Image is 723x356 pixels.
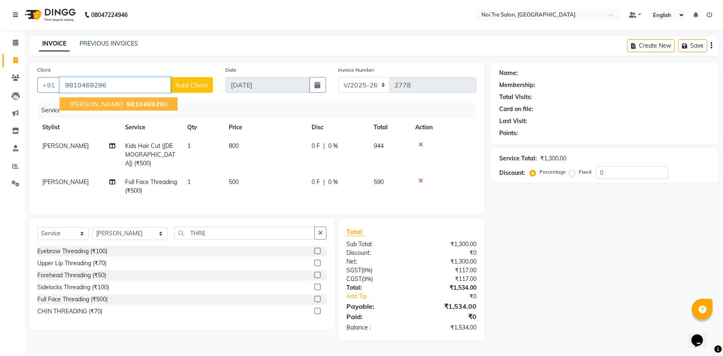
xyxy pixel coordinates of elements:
div: ₹1,300.00 [540,154,566,163]
div: Balance : [340,323,411,332]
button: Add Client [170,77,213,93]
span: 0 F [312,178,320,186]
span: | [323,178,325,186]
label: Date [225,66,237,74]
button: Create New [627,39,675,52]
label: Fixed [579,168,591,176]
span: | [323,142,325,150]
div: ₹0 [411,249,483,257]
div: Payable: [340,301,411,311]
div: ₹1,300.00 [411,257,483,266]
label: Client [37,66,51,74]
div: ₹1,534.00 [411,283,483,292]
span: 800 [229,142,239,150]
img: logo [21,3,78,27]
span: 944 [374,142,384,150]
span: 1 [187,142,191,150]
span: 9% [363,267,371,274]
th: Stylist [37,118,120,137]
span: [PERSON_NAME] [70,100,123,108]
div: Total: [340,283,411,292]
span: 9% [363,276,371,282]
div: Sidelocks Threading (₹100) [37,283,109,292]
iframe: chat widget [688,323,715,348]
div: Forehead Threading (₹50) [37,271,106,280]
div: Services [38,103,483,118]
div: ₹117.00 [411,275,483,283]
th: Qty [182,118,224,137]
button: Save [678,39,707,52]
input: Search by Name/Mobile/Email/Code [60,77,171,93]
div: CHIN THREADING (₹70) [37,307,102,316]
div: Upper Lip Threading (₹70) [37,259,106,268]
span: 1 [187,178,191,186]
div: Total Visits: [499,93,532,102]
a: INVOICE [39,36,70,51]
span: [PERSON_NAME] [42,142,89,150]
div: Name: [499,69,518,77]
span: 500 [229,178,239,186]
div: Points: [499,129,518,138]
div: Full Face Threading (₹500) [37,295,108,304]
div: Net: [340,257,411,266]
th: Price [224,118,307,137]
div: ₹117.00 [411,266,483,275]
th: Total [369,118,410,137]
div: Sub Total: [340,240,411,249]
div: Eyebrow Threading (₹100) [37,247,107,256]
div: ( ) [340,266,411,275]
th: Service [120,118,182,137]
span: Total [346,228,365,236]
span: CGST [346,275,362,283]
label: Percentage [539,168,566,176]
div: Last Visit: [499,117,527,126]
ngb-highlight: 6 [125,100,168,108]
div: ₹1,300.00 [411,240,483,249]
div: Card on file: [499,105,533,114]
a: PREVIOUS INVOICES [80,40,138,47]
span: 981046929 [126,100,164,108]
button: +91 [37,77,60,93]
div: Paid: [340,312,411,322]
span: 0 % [328,178,338,186]
span: Full Face Threading (₹500) [125,178,177,194]
div: Discount: [340,249,411,257]
div: ( ) [340,275,411,283]
div: ₹1,534.00 [411,323,483,332]
span: 0 F [312,142,320,150]
label: Invoice Number [339,66,375,74]
span: SGST [346,266,361,274]
a: Add Tip [340,292,423,301]
div: Service Total: [499,154,537,163]
span: 590 [374,178,384,186]
div: ₹0 [411,312,483,322]
div: ₹0 [423,292,483,301]
span: 0 % [328,142,338,150]
span: [PERSON_NAME] [42,178,89,186]
div: ₹1,534.00 [411,301,483,311]
div: Membership: [499,81,535,90]
b: 08047224946 [91,3,128,27]
input: Search or Scan [174,227,315,240]
span: Add Client [175,81,208,89]
span: Kids Hair Cut ([DEMOGRAPHIC_DATA]) (₹500) [125,142,175,167]
div: Discount: [499,169,525,177]
th: Action [410,118,476,137]
th: Disc [307,118,369,137]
